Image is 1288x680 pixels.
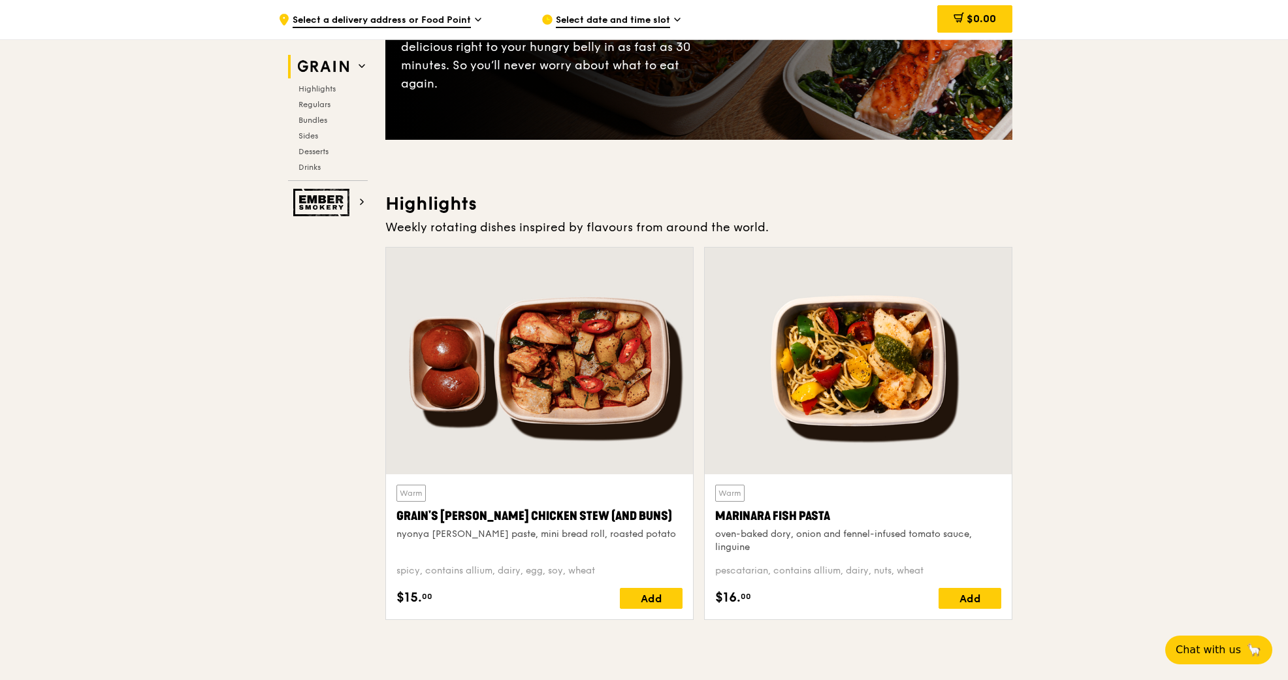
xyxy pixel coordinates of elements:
div: Warm [715,485,745,502]
div: Warm [396,485,426,502]
span: 🦙 [1246,642,1262,658]
span: 00 [422,591,432,602]
span: $16. [715,588,741,607]
span: Drinks [298,163,321,172]
span: $0.00 [967,12,996,25]
button: Chat with us🦙 [1165,636,1272,664]
div: spicy, contains allium, dairy, egg, soy, wheat [396,564,683,577]
span: Regulars [298,100,330,109]
span: Bundles [298,116,327,125]
div: nyonya [PERSON_NAME] paste, mini bread roll, roasted potato [396,528,683,541]
h3: Highlights [385,192,1012,216]
div: Grain's [PERSON_NAME] Chicken Stew (and buns) [396,507,683,525]
img: Ember Smokery web logo [293,189,353,216]
img: Grain web logo [293,55,353,78]
span: Desserts [298,147,329,156]
div: Add [939,588,1001,609]
div: oven-baked dory, onion and fennel-infused tomato sauce, linguine [715,528,1001,554]
span: Chat with us [1176,642,1241,658]
div: pescatarian, contains allium, dairy, nuts, wheat [715,564,1001,577]
div: Add [620,588,683,609]
div: Marinara Fish Pasta [715,507,1001,525]
span: $15. [396,588,422,607]
div: Weekly rotating dishes inspired by flavours from around the world. [385,218,1012,236]
span: 00 [741,591,751,602]
span: Select a delivery address or Food Point [293,14,471,28]
span: Highlights [298,84,336,93]
span: Select date and time slot [556,14,670,28]
span: Sides [298,131,318,140]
